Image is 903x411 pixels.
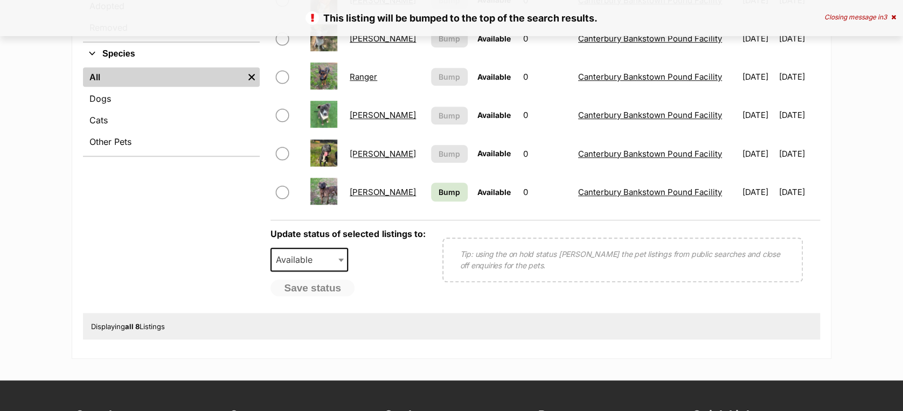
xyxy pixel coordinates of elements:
[244,67,260,87] a: Remove filter
[779,173,819,211] td: [DATE]
[83,47,260,61] button: Species
[431,183,468,201] a: Bump
[350,149,416,159] a: [PERSON_NAME]
[738,20,778,57] td: [DATE]
[125,322,140,331] strong: all 8
[431,145,468,163] button: Bump
[578,72,722,82] a: Canterbury Bankstown Pound Facility
[83,65,260,156] div: Species
[824,13,896,21] div: Closing message in
[11,11,892,25] p: This listing will be bumped to the top of the search results.
[738,96,778,134] td: [DATE]
[779,58,819,95] td: [DATE]
[519,96,573,134] td: 0
[738,173,778,211] td: [DATE]
[519,173,573,211] td: 0
[477,72,511,81] span: Available
[439,71,460,82] span: Bump
[350,110,416,120] a: [PERSON_NAME]
[477,34,511,43] span: Available
[779,20,819,57] td: [DATE]
[83,132,260,151] a: Other Pets
[91,322,165,331] span: Displaying Listings
[270,228,425,239] label: Update status of selected listings to:
[350,33,416,44] a: [PERSON_NAME]
[439,186,460,198] span: Bump
[270,280,355,297] button: Save status
[431,107,468,124] button: Bump
[439,148,460,159] span: Bump
[477,149,511,158] span: Available
[272,252,323,267] span: Available
[578,187,722,197] a: Canterbury Bankstown Pound Facility
[270,248,348,271] span: Available
[738,135,778,172] td: [DATE]
[350,187,416,197] a: [PERSON_NAME]
[578,33,722,44] a: Canterbury Bankstown Pound Facility
[477,110,511,120] span: Available
[439,33,460,44] span: Bump
[738,58,778,95] td: [DATE]
[439,110,460,121] span: Bump
[578,110,722,120] a: Canterbury Bankstown Pound Facility
[350,72,377,82] a: Ranger
[519,58,573,95] td: 0
[519,135,573,172] td: 0
[431,30,468,47] button: Bump
[477,187,511,197] span: Available
[578,149,722,159] a: Canterbury Bankstown Pound Facility
[460,248,786,271] p: Tip: using the on hold status [PERSON_NAME] the pet listings from public searches and close off e...
[779,96,819,134] td: [DATE]
[83,110,260,130] a: Cats
[779,135,819,172] td: [DATE]
[431,68,468,86] button: Bump
[883,13,887,21] span: 3
[519,20,573,57] td: 0
[83,67,244,87] a: All
[83,89,260,108] a: Dogs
